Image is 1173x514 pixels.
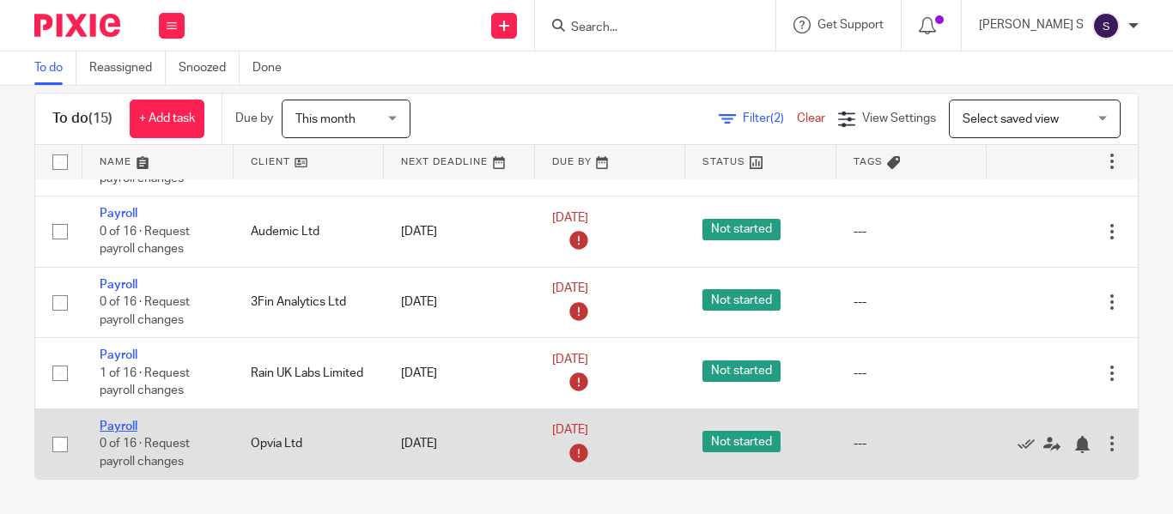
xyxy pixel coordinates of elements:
td: 3Fin Analytics Ltd [234,267,385,337]
span: [DATE] [552,424,588,436]
img: svg%3E [1092,12,1120,39]
td: [DATE] [384,267,535,337]
span: This month [295,113,356,125]
a: Reassigned [89,51,166,85]
span: Filter [743,112,797,124]
span: Select saved view [963,113,1059,125]
h1: To do [52,110,112,128]
div: --- [854,365,970,382]
a: Payroll [100,208,137,220]
span: Not started [702,289,781,311]
td: Opvia Ltd [234,408,385,479]
span: 0 of 16 · Request payroll changes [100,154,190,184]
td: Rain UK Labs Limited [234,338,385,408]
a: Payroll [100,279,137,291]
img: Pixie [34,14,120,37]
a: Snoozed [179,51,240,85]
div: --- [854,435,970,452]
td: Audemic Ltd [234,197,385,267]
a: + Add task [130,100,204,138]
span: Not started [702,219,781,240]
div: --- [854,223,970,240]
a: Payroll [100,349,137,361]
span: 1 of 16 · Request payroll changes [100,367,190,397]
span: 0 of 16 · Request payroll changes [100,438,190,468]
span: [DATE] [552,282,588,294]
span: (2) [770,112,784,124]
span: View Settings [862,112,936,124]
div: --- [854,293,970,311]
span: 0 of 16 · Request payroll changes [100,296,190,326]
span: 0 of 16 · Request payroll changes [100,226,190,256]
td: [DATE] [384,338,535,408]
a: Mark as done [1018,435,1043,452]
td: [DATE] [384,197,535,267]
td: [DATE] [384,408,535,479]
a: To do [34,51,76,85]
span: Not started [702,431,781,452]
span: [DATE] [552,212,588,224]
p: [PERSON_NAME] S [979,16,1084,33]
span: Not started [702,360,781,382]
span: (15) [88,112,112,125]
a: Payroll [100,420,137,432]
p: Due by [235,110,273,127]
span: Tags [854,157,883,166]
span: [DATE] [552,354,588,366]
a: Done [252,51,295,85]
a: Clear [797,112,825,124]
span: Get Support [817,19,884,31]
input: Search [569,21,724,36]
